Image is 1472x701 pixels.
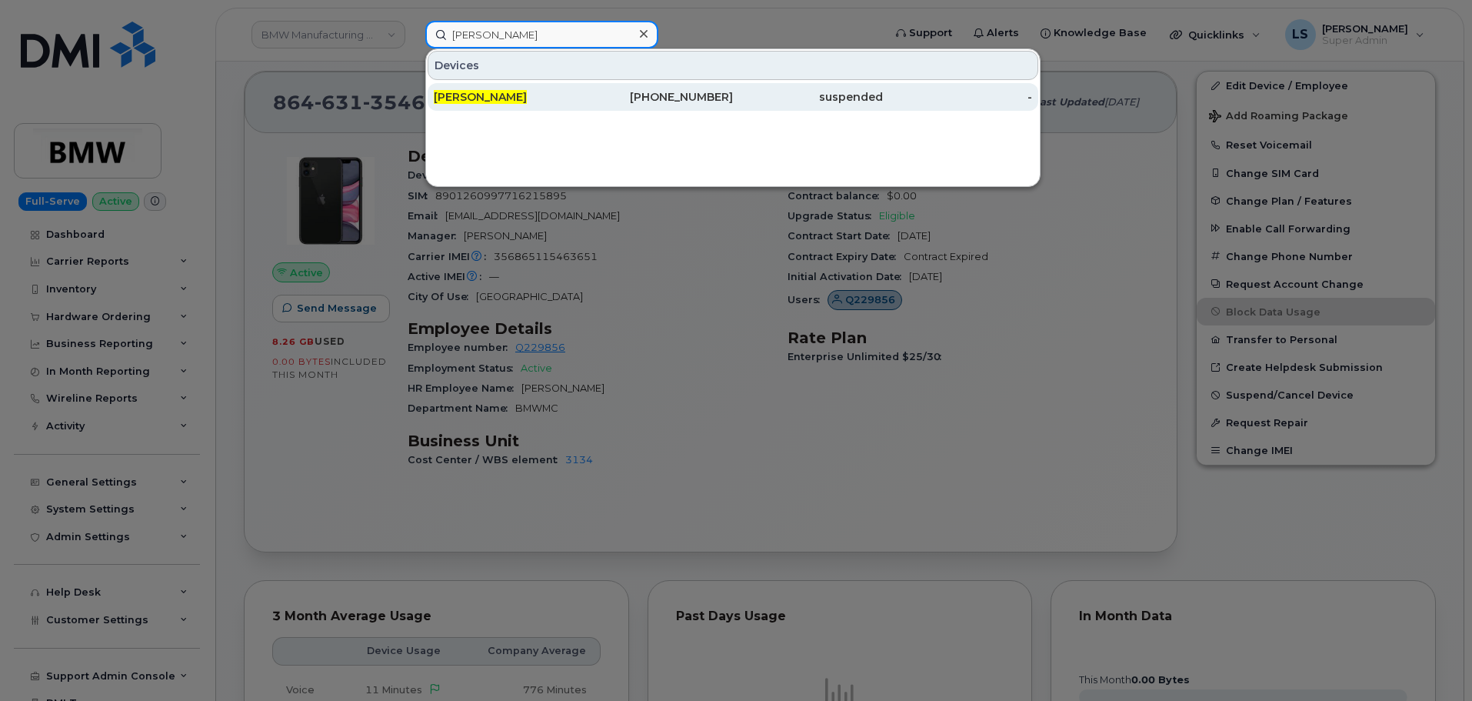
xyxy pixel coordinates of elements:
[428,51,1038,80] div: Devices
[428,83,1038,111] a: [PERSON_NAME][PHONE_NUMBER]suspended-
[883,89,1033,105] div: -
[1405,634,1460,689] iframe: Messenger Launcher
[733,89,883,105] div: suspended
[434,90,527,104] span: [PERSON_NAME]
[425,21,658,48] input: Find something...
[584,89,734,105] div: [PHONE_NUMBER]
